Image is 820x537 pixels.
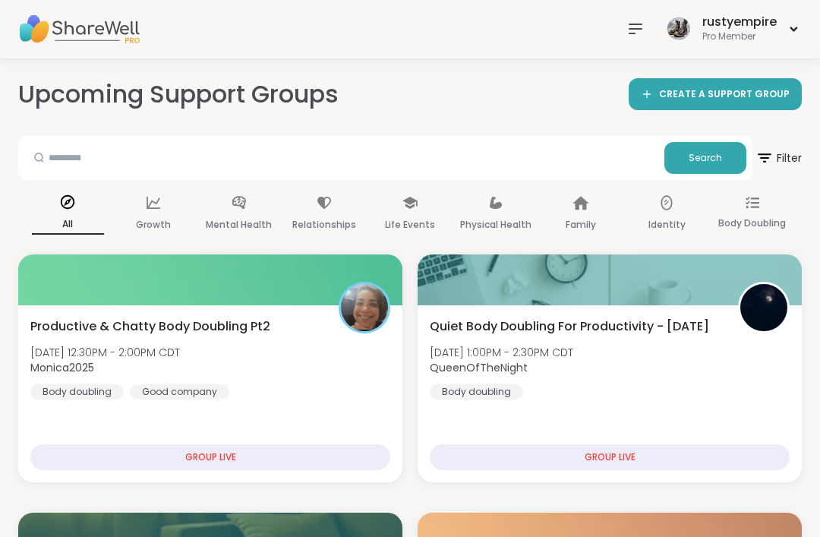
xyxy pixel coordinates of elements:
[30,345,180,360] span: [DATE] 12:30PM - 2:00PM CDT
[667,17,691,41] img: rustyempire
[659,88,790,101] span: CREATE A SUPPORT GROUP
[30,444,390,470] div: GROUP LIVE
[664,142,746,174] button: Search
[32,215,104,235] p: All
[718,214,786,232] p: Body Doubling
[689,151,722,165] span: Search
[430,360,528,375] b: QueenOfTheNight
[30,317,270,336] span: Productive & Chatty Body Doubling Pt2
[755,136,802,180] button: Filter
[430,444,790,470] div: GROUP LIVE
[18,2,140,55] img: ShareWell Nav Logo
[30,384,124,400] div: Body doubling
[130,384,229,400] div: Good company
[206,216,272,234] p: Mental Health
[292,216,356,234] p: Relationships
[430,384,523,400] div: Body doubling
[136,216,171,234] p: Growth
[702,30,777,43] div: Pro Member
[566,216,596,234] p: Family
[740,284,787,331] img: QueenOfTheNight
[341,284,388,331] img: Monica2025
[629,78,802,110] a: CREATE A SUPPORT GROUP
[755,140,802,176] span: Filter
[460,216,531,234] p: Physical Health
[430,345,573,360] span: [DATE] 1:00PM - 2:30PM CDT
[648,216,686,234] p: Identity
[18,77,339,112] h2: Upcoming Support Groups
[702,14,777,30] div: rustyempire
[385,216,435,234] p: Life Events
[430,317,709,336] span: Quiet Body Doubling For Productivity - [DATE]
[30,360,94,375] b: Monica2025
